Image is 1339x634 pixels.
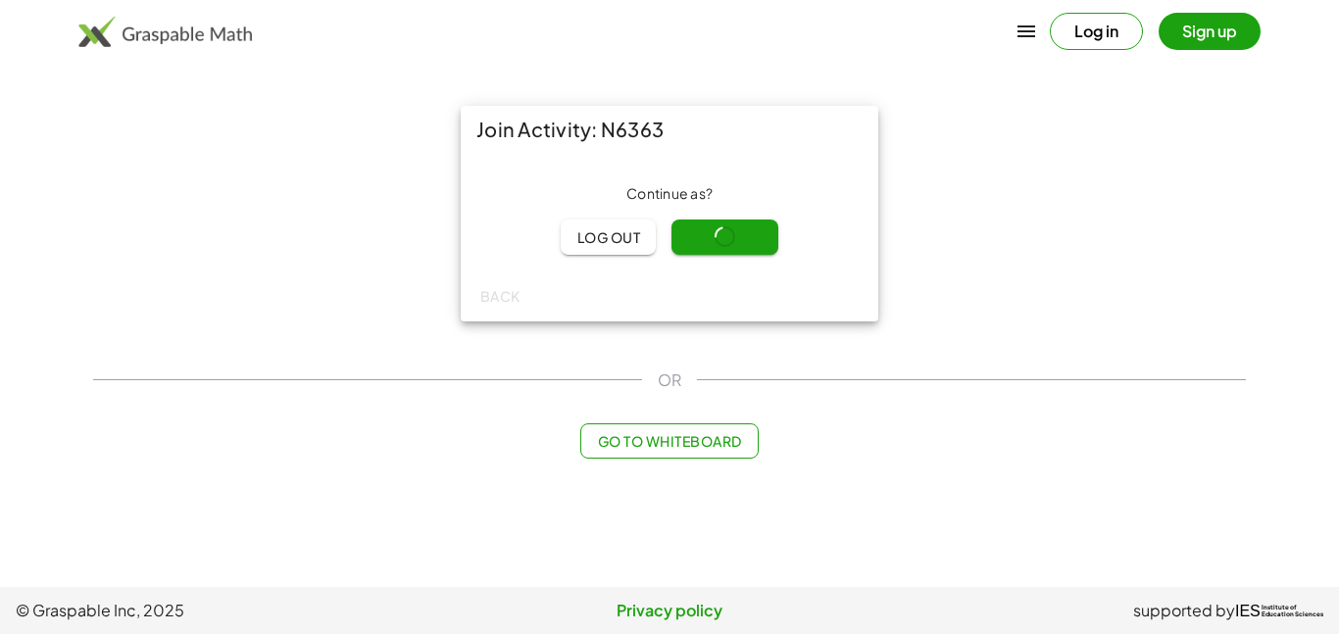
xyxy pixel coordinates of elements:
span: Log out [576,228,640,246]
span: Institute of Education Sciences [1262,605,1323,618]
a: Privacy policy [452,599,888,622]
button: Log out [561,219,656,255]
span: Go to Whiteboard [597,432,741,450]
span: OR [658,368,681,392]
div: Continue as ? [476,184,863,204]
button: Sign up [1159,13,1261,50]
button: Log in [1050,13,1143,50]
div: Join Activity: N6363 [461,106,878,153]
a: IESInstitute ofEducation Sciences [1235,599,1323,622]
button: Go to Whiteboard [580,423,758,459]
span: © Graspable Inc, 2025 [16,599,452,622]
span: IES [1235,602,1261,620]
span: supported by [1133,599,1235,622]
